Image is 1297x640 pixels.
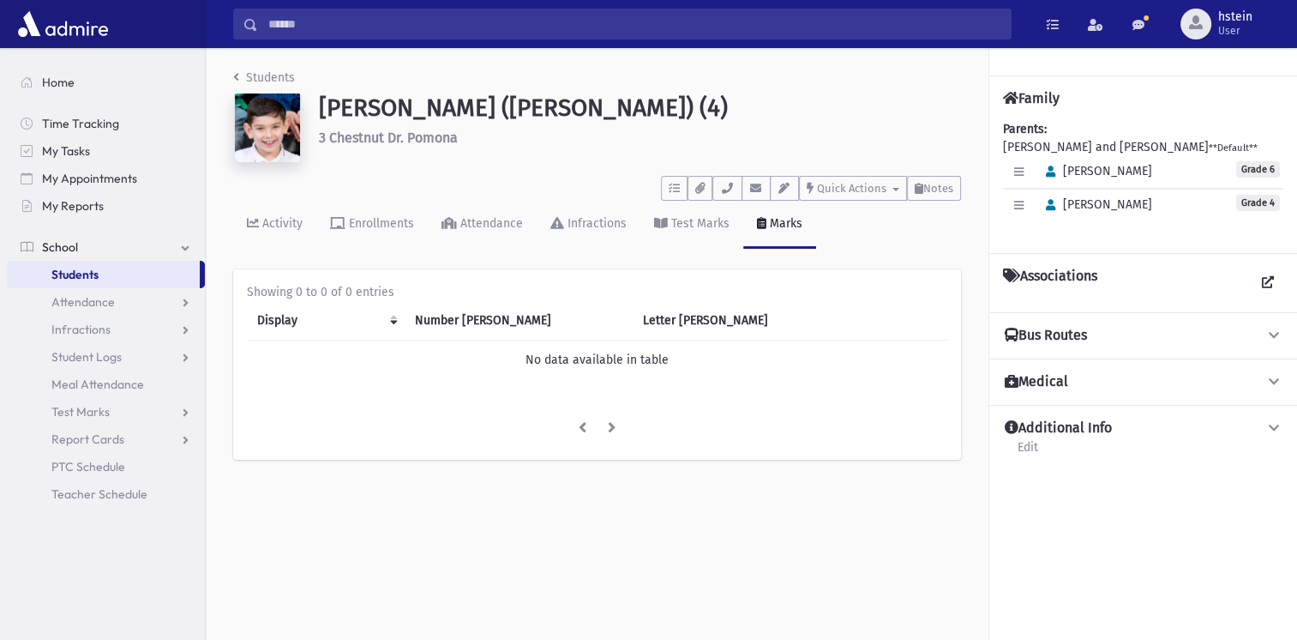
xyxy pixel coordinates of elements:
div: Test Marks [668,216,730,231]
span: Teacher Schedule [51,486,147,502]
a: Students [233,70,295,85]
th: Letter Mark [633,301,829,341]
span: User [1218,24,1252,38]
a: Students [7,261,200,288]
span: My Tasks [42,143,90,159]
h6: 3 Chestnut Dr. Pomona [319,130,961,146]
b: Parents: [1003,122,1047,136]
button: Quick Actions [799,176,907,201]
h4: Medical [1005,373,1068,391]
button: Additional Info [1003,420,1283,438]
nav: breadcrumb [233,69,295,94]
h4: Bus Routes [1005,327,1087,345]
span: hstein [1218,10,1252,24]
span: Report Cards [51,432,124,447]
a: My Reports [7,192,205,220]
span: [PERSON_NAME] [1038,197,1152,212]
h4: Associations [1003,268,1097,299]
a: Infractions [537,201,640,249]
span: School [42,239,78,255]
div: Showing 0 to 0 of 0 entries [247,283,947,301]
div: Marks [766,216,802,231]
h4: Family [1003,90,1060,106]
span: Grade 6 [1236,161,1280,178]
a: Attendance [7,288,205,316]
span: Home [42,75,75,90]
div: Enrollments [345,216,414,231]
div: Activity [259,216,303,231]
span: Time Tracking [42,116,119,131]
td: No data available in table [247,341,947,380]
span: Students [51,267,99,282]
a: Test Marks [640,201,743,249]
a: My Tasks [7,137,205,165]
a: Home [7,69,205,96]
a: Teacher Schedule [7,480,205,508]
button: Medical [1003,373,1283,391]
span: My Appointments [42,171,137,186]
span: Infractions [51,322,111,337]
h4: Additional Info [1005,420,1112,438]
span: Grade 4 [1236,195,1280,211]
a: Enrollments [316,201,428,249]
a: Marks [743,201,816,249]
div: Attendance [457,216,523,231]
a: Attendance [428,201,537,249]
div: Infractions [564,216,627,231]
a: Activity [233,201,316,249]
span: Meal Attendance [51,377,144,392]
a: School [7,233,205,261]
a: Meal Attendance [7,371,205,398]
th: Display [247,301,405,341]
div: [PERSON_NAME] and [PERSON_NAME] [1003,120,1283,239]
span: My Reports [42,198,104,214]
span: Notes [923,182,953,195]
span: Test Marks [51,404,110,420]
span: Student Logs [51,349,122,365]
button: Notes [907,176,961,201]
a: Student Logs [7,343,205,371]
a: My Appointments [7,165,205,192]
a: Edit [1017,438,1039,468]
button: Bus Routes [1003,327,1283,345]
a: View all Associations [1252,268,1283,299]
span: PTC Schedule [51,459,125,474]
span: Attendance [51,294,115,310]
th: Number Mark [405,301,633,341]
a: Report Cards [7,426,205,453]
span: Quick Actions [817,182,886,195]
a: PTC Schedule [7,453,205,480]
a: Infractions [7,316,205,343]
input: Search [258,9,1011,39]
a: Test Marks [7,398,205,426]
h1: [PERSON_NAME] ([PERSON_NAME]) (4) [319,94,961,123]
a: Time Tracking [7,110,205,137]
span: [PERSON_NAME] [1038,164,1152,178]
img: AdmirePro [14,7,112,41]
